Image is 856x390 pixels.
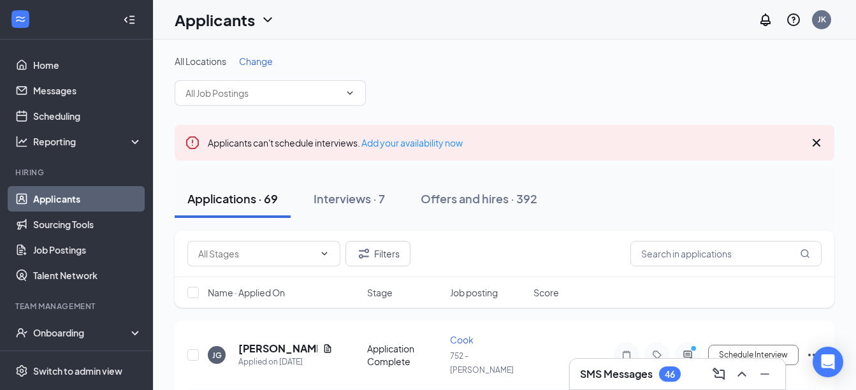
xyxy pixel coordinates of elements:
[345,88,355,98] svg: ChevronDown
[175,9,255,31] h1: Applicants
[734,366,750,382] svg: ChevronUp
[185,135,200,150] svg: Error
[314,191,385,206] div: Interviews · 7
[15,326,28,339] svg: UserCheck
[319,249,330,259] svg: ChevronDown
[175,55,226,67] span: All Locations
[15,365,28,377] svg: Settings
[421,191,537,206] div: Offers and hires · 392
[711,366,727,382] svg: ComposeMessage
[361,137,463,148] a: Add your availability now
[14,13,27,25] svg: WorkstreamLogo
[665,369,675,380] div: 46
[33,135,143,148] div: Reporting
[818,14,826,25] div: JK
[709,364,729,384] button: ComposeMessage
[15,301,140,312] div: Team Management
[800,249,810,259] svg: MagnifyingGlass
[238,342,317,356] h5: [PERSON_NAME]
[755,364,775,384] button: Minimize
[813,347,843,377] div: Open Intercom Messenger
[758,12,773,27] svg: Notifications
[239,55,273,67] span: Change
[786,12,801,27] svg: QuestionInfo
[806,347,822,363] svg: Ellipses
[630,241,822,266] input: Search in applications
[33,365,122,377] div: Switch to admin view
[33,237,142,263] a: Job Postings
[33,78,142,103] a: Messages
[757,366,773,382] svg: Minimize
[33,212,142,237] a: Sourcing Tools
[15,135,28,148] svg: Analysis
[450,286,498,299] span: Job posting
[580,367,653,381] h3: SMS Messages
[15,167,140,178] div: Hiring
[649,350,665,360] svg: Tag
[345,241,410,266] button: Filter Filters
[450,351,514,375] span: 752 - [PERSON_NAME]
[198,247,314,261] input: All Stages
[238,356,333,368] div: Applied on [DATE]
[732,364,752,384] button: ChevronUp
[708,345,799,365] button: Schedule Interview
[33,263,142,288] a: Talent Network
[356,246,372,261] svg: Filter
[33,103,142,129] a: Scheduling
[323,343,333,354] svg: Document
[680,350,695,360] svg: ActiveChat
[688,345,703,355] svg: PrimaryDot
[208,137,463,148] span: Applicants can't schedule interviews.
[367,286,393,299] span: Stage
[533,286,559,299] span: Score
[185,86,340,100] input: All Job Postings
[212,350,222,361] div: JG
[450,334,474,345] span: Cook
[187,191,278,206] div: Applications · 69
[33,345,142,371] a: Team
[809,135,824,150] svg: Cross
[123,13,136,26] svg: Collapse
[208,286,285,299] span: Name · Applied On
[619,350,634,360] svg: Note
[33,186,142,212] a: Applicants
[33,52,142,78] a: Home
[367,342,443,368] div: Application Complete
[33,326,131,339] div: Onboarding
[260,12,275,27] svg: ChevronDown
